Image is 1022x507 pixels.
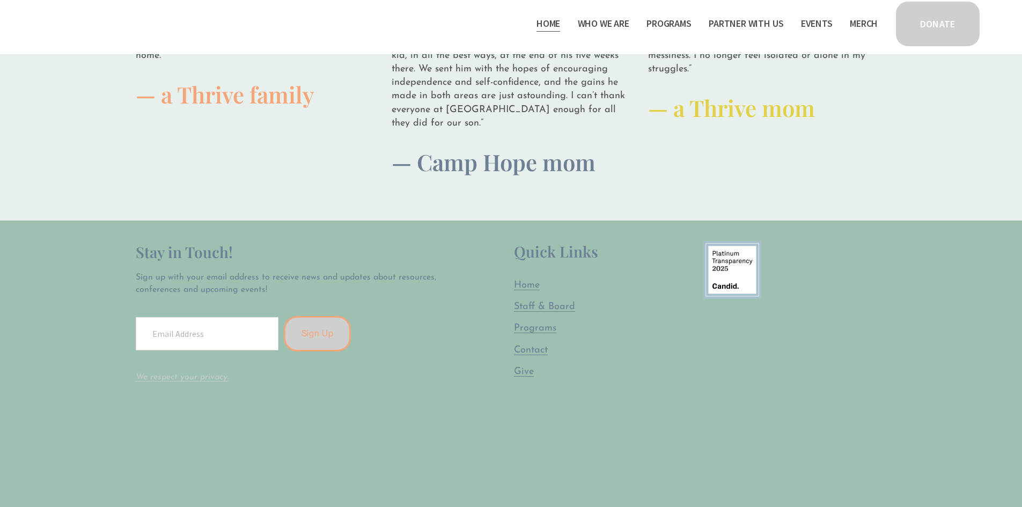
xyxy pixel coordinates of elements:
a: Events [801,15,833,32]
img: 9878580 [703,241,761,299]
a: Home [514,279,540,292]
a: Contact [514,344,548,357]
span: Programs [646,16,692,32]
span: — a Thrive family [136,79,314,109]
a: We respect your privacy. [136,373,229,381]
span: Staff & Board [514,302,575,312]
a: Home [536,15,560,32]
a: Programs [514,322,556,335]
span: — Camp Hope mom [392,147,595,177]
a: Give [514,365,534,379]
a: Merch [850,15,878,32]
span: Programs [514,324,556,333]
a: folder dropdown [578,15,629,32]
a: folder dropdown [709,15,783,32]
p: Sign up with your email address to receive news and updates about resources, conferences and upco... [136,271,445,296]
span: Who We Are [578,16,629,32]
a: Staff & Board [514,300,575,314]
input: Email Address [136,317,278,350]
a: folder dropdown [646,15,692,32]
span: — a Thrive mom [648,93,815,123]
span: Contact [514,346,548,355]
button: Sign Up [284,316,351,351]
p: “Camp Hope was the absolute best thing we could have done for our son this summer. He was a diffe... [392,22,630,130]
h2: Stay in Touch! [136,241,445,263]
span: Home [514,281,540,290]
span: Partner With Us [709,16,783,32]
span: Sign Up [302,328,334,339]
span: Give [514,367,534,377]
span: Quick Links [514,241,598,261]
